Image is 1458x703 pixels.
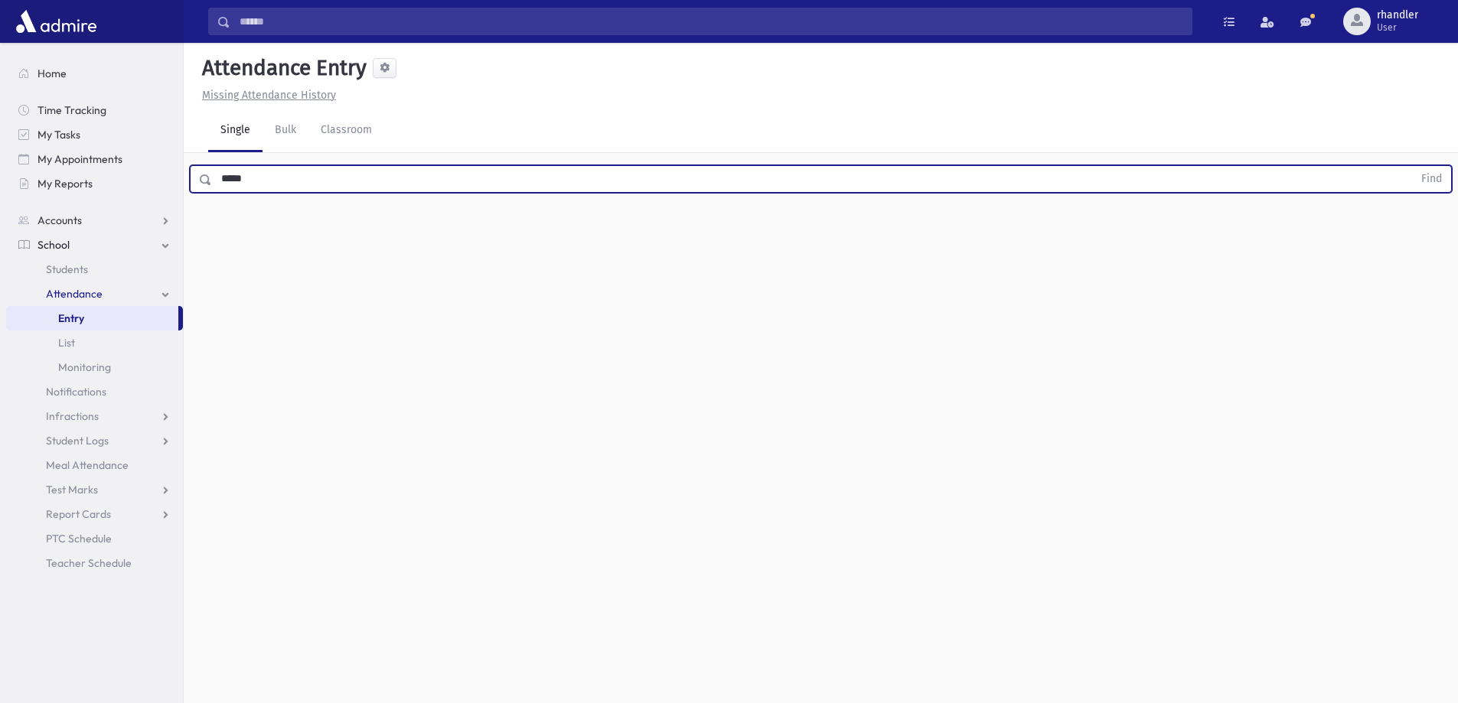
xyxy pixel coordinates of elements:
a: Missing Attendance History [196,89,336,102]
span: Home [38,67,67,80]
span: Time Tracking [38,103,106,117]
span: Student Logs [46,434,109,448]
span: My Tasks [38,128,80,142]
span: My Reports [38,177,93,190]
a: My Appointments [6,147,183,171]
span: PTC Schedule [46,532,112,545]
a: Classroom [308,109,384,152]
a: Monitoring [6,355,183,379]
a: Report Cards [6,502,183,526]
a: PTC Schedule [6,526,183,551]
a: Bulk [263,109,308,152]
a: Teacher Schedule [6,551,183,575]
a: Entry [6,306,178,330]
span: Students [46,262,88,276]
a: List [6,330,183,355]
a: Home [6,61,183,86]
a: Accounts [6,208,183,233]
u: Missing Attendance History [202,89,336,102]
a: Student Logs [6,428,183,453]
img: AdmirePro [12,6,100,37]
a: Time Tracking [6,98,183,122]
a: School [6,233,183,257]
span: School [38,238,70,252]
span: User [1377,21,1418,34]
span: Entry [58,311,84,325]
span: Monitoring [58,360,111,374]
span: rhandler [1377,9,1418,21]
span: Teacher Schedule [46,556,132,570]
span: Notifications [46,385,106,399]
a: Students [6,257,183,282]
span: Attendance [46,287,103,301]
span: Accounts [38,213,82,227]
a: Infractions [6,404,183,428]
a: Single [208,109,263,152]
span: Test Marks [46,483,98,496]
button: Find [1412,166,1451,192]
a: Meal Attendance [6,453,183,477]
a: My Reports [6,171,183,196]
span: Meal Attendance [46,458,129,472]
a: Test Marks [6,477,183,502]
a: My Tasks [6,122,183,147]
span: Report Cards [46,507,111,521]
span: Infractions [46,409,99,423]
a: Notifications [6,379,183,404]
input: Search [230,8,1192,35]
a: Attendance [6,282,183,306]
h5: Attendance Entry [196,55,367,81]
span: List [58,336,75,350]
span: My Appointments [38,152,122,166]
